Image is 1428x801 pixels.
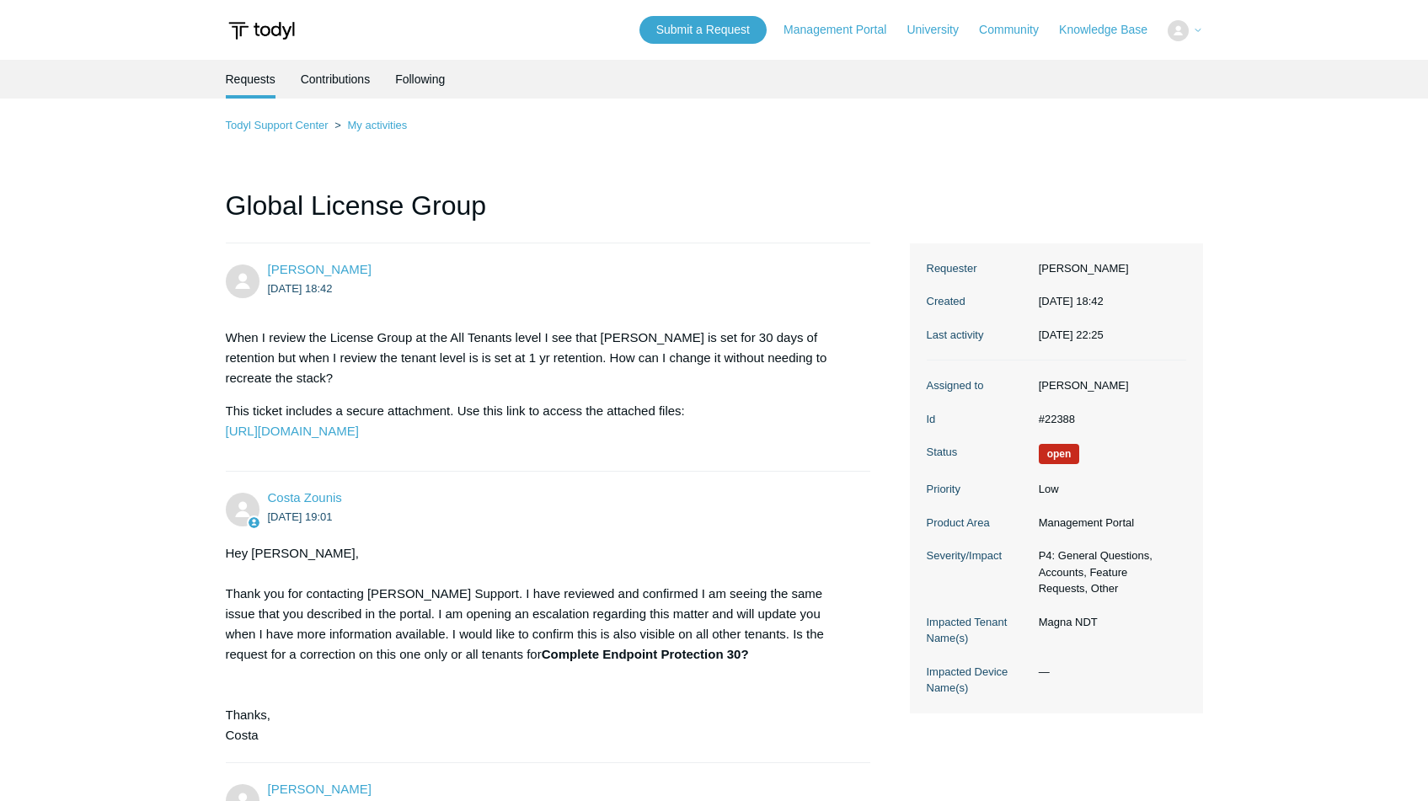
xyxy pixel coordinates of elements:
[226,185,871,243] h1: Global License Group
[927,481,1030,498] dt: Priority
[347,119,407,131] a: My activities
[1039,295,1104,307] time: 2025-01-14T18:42:39+00:00
[331,119,407,131] li: My activities
[927,515,1030,531] dt: Product Area
[268,490,342,505] a: Costa Zounis
[1030,411,1186,428] dd: #22388
[226,60,275,99] li: Requests
[927,411,1030,428] dt: Id
[927,547,1030,564] dt: Severity/Impact
[1030,377,1186,394] dd: [PERSON_NAME]
[226,15,297,46] img: Todyl Support Center Help Center home page
[268,782,372,796] a: [PERSON_NAME]
[268,262,372,276] a: [PERSON_NAME]
[268,510,333,523] time: 2025-01-14T19:01:51Z
[1030,260,1186,277] dd: [PERSON_NAME]
[1059,21,1164,39] a: Knowledge Base
[268,282,333,295] time: 2025-01-14T18:42:39Z
[1030,515,1186,531] dd: Management Portal
[395,60,445,99] a: Following
[226,119,332,131] li: Todyl Support Center
[226,424,359,438] a: [URL][DOMAIN_NAME]
[226,401,854,441] p: This ticket includes a secure attachment. Use this link to access the attached files:
[927,444,1030,461] dt: Status
[927,664,1030,697] dt: Impacted Device Name(s)
[226,328,854,388] p: When I review the License Group at the All Tenants level I see that [PERSON_NAME] is set for 30 d...
[1039,328,1104,341] time: 2025-04-09T22:25:04+00:00
[1039,444,1080,464] span: We are working on a response for you
[1030,481,1186,498] dd: Low
[542,647,749,661] strong: Complete Endpoint Protection 30?
[927,293,1030,310] dt: Created
[927,327,1030,344] dt: Last activity
[1030,614,1186,631] dd: Magna NDT
[1030,664,1186,681] dd: —
[927,614,1030,647] dt: Impacted Tenant Name(s)
[639,16,767,44] a: Submit a Request
[979,21,1056,39] a: Community
[784,21,903,39] a: Management Portal
[907,21,975,39] a: University
[927,260,1030,277] dt: Requester
[268,262,372,276] span: Jeremy Bishop
[1030,547,1186,597] dd: P4: General Questions, Accounts, Feature Requests, Other
[301,60,371,99] a: Contributions
[268,782,372,796] span: Jeremy Bishop
[226,543,854,745] div: Hey [PERSON_NAME], Thank you for contacting [PERSON_NAME] Support. I have reviewed and confirmed ...
[226,119,329,131] a: Todyl Support Center
[927,377,1030,394] dt: Assigned to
